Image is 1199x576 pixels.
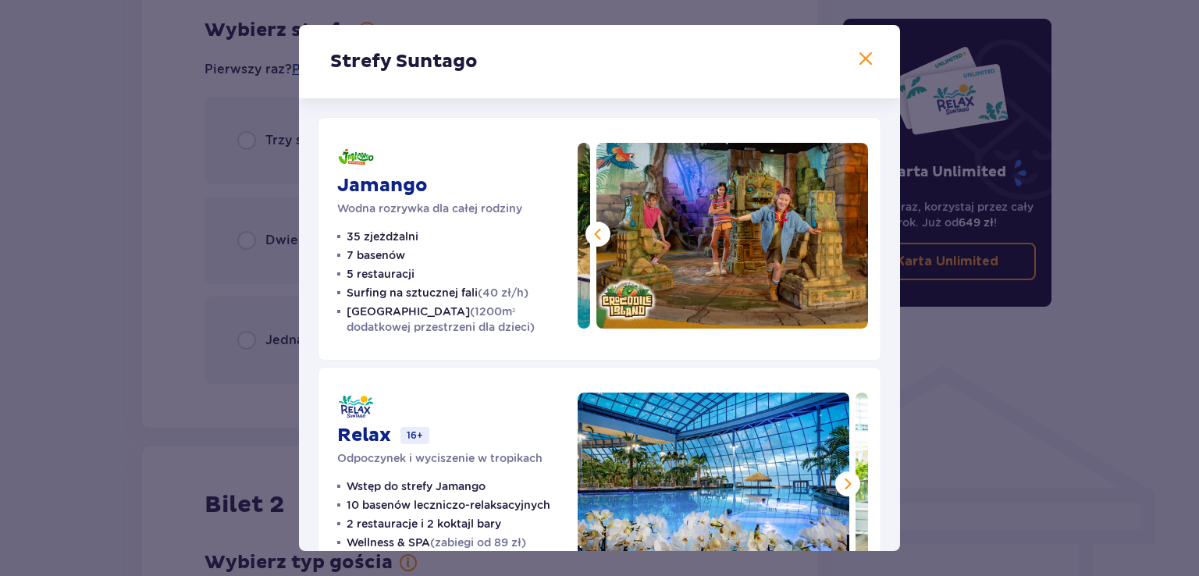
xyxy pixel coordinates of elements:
[337,174,428,197] p: Jamango
[347,247,405,263] p: 7 basenów
[337,143,375,171] img: Jamango logo
[400,427,429,444] p: 16+
[596,143,868,329] img: Jamango
[337,424,391,447] p: Relax
[347,304,559,335] p: [GEOGRAPHIC_DATA]
[330,50,478,73] p: Strefy Suntago
[337,201,522,216] p: Wodna rozrywka dla całej rodziny
[337,393,375,421] img: Relax logo
[347,229,418,244] p: 35 zjeżdżalni
[347,285,528,300] p: Surfing na sztucznej fali
[347,266,414,282] p: 5 restauracji
[478,286,528,299] span: (40 zł/h)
